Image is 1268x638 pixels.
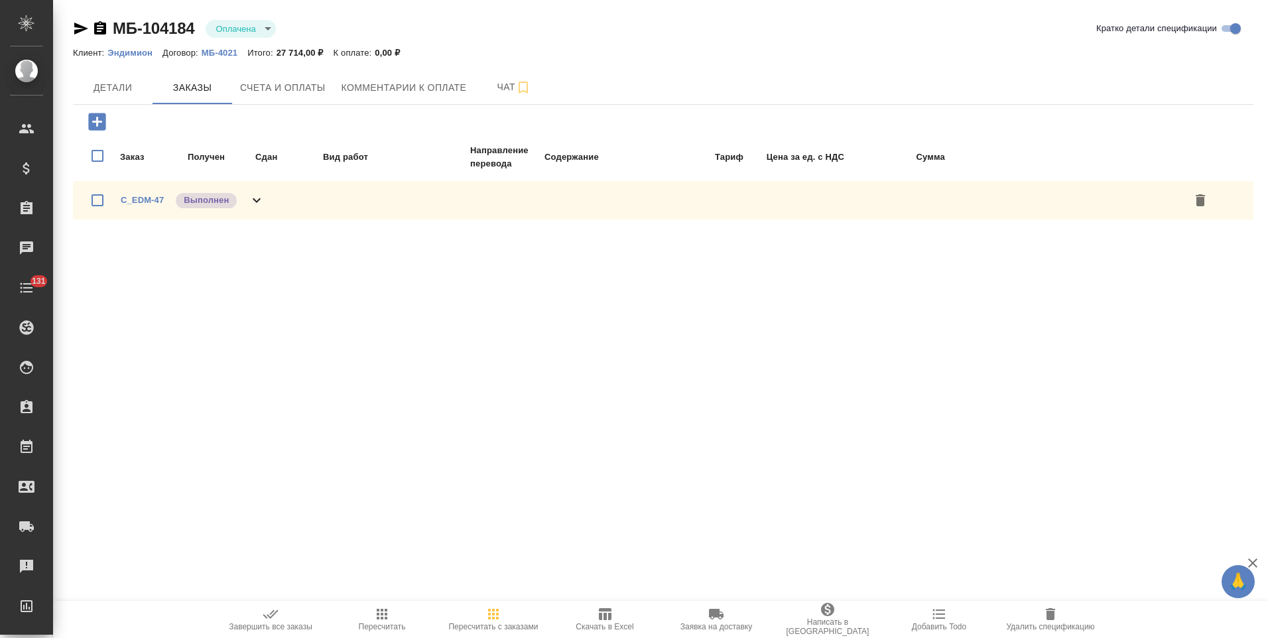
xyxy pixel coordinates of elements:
td: Вид работ [322,143,468,171]
td: Сдан [255,143,321,171]
div: Оплачена [206,20,276,38]
p: Клиент: [73,48,107,58]
button: Скопировать ссылку [92,21,108,36]
button: Оплачена [212,23,260,34]
a: 131 [3,271,50,304]
span: Детали [81,80,145,96]
a: C_EDM-47 [121,195,164,205]
button: Скопировать ссылку для ЯМессенджера [73,21,89,36]
span: 131 [24,275,54,288]
button: 🙏 [1222,565,1255,598]
td: Сумма [846,143,946,171]
p: Выполнен [184,194,229,207]
p: Эндимион [107,48,162,58]
td: Тариф [651,143,744,171]
a: МБ-4021 [202,46,247,58]
div: C_EDM-47Выполнен [73,181,1253,220]
p: Договор: [162,48,202,58]
svg: Подписаться [515,80,531,96]
p: 27 714,00 ₽ [277,48,334,58]
a: МБ-104184 [113,19,195,37]
a: Эндимион [107,46,162,58]
span: Комментарии к оплате [342,80,467,96]
p: МБ-4021 [202,48,247,58]
td: Заказ [119,143,186,171]
span: 🙏 [1227,568,1249,596]
td: Получен [187,143,253,171]
button: Добавить заказ [79,108,115,135]
span: Счета и оплаты [240,80,326,96]
td: Цена за ед. с НДС [745,143,845,171]
p: Итого: [247,48,276,58]
span: Чат [482,79,546,96]
td: Содержание [544,143,650,171]
span: Заказы [160,80,224,96]
span: Кратко детали спецификации [1096,22,1217,35]
td: Направление перевода [470,143,542,171]
p: 0,00 ₽ [375,48,410,58]
p: К оплате: [334,48,375,58]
